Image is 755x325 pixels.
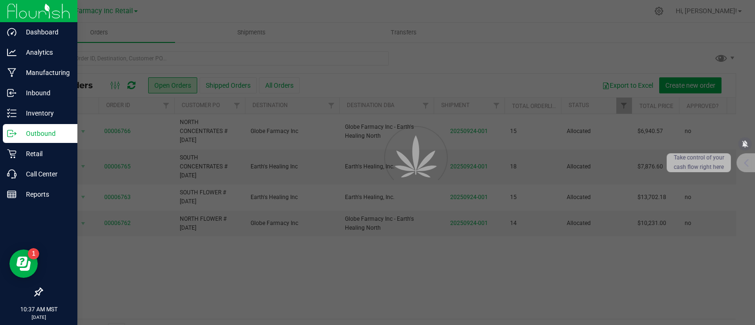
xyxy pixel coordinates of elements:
inline-svg: Manufacturing [7,68,17,77]
inline-svg: Call Center [7,169,17,179]
p: Analytics [17,47,73,58]
inline-svg: Reports [7,190,17,199]
p: Retail [17,148,73,159]
inline-svg: Inventory [7,108,17,118]
p: Inbound [17,87,73,99]
inline-svg: Analytics [7,48,17,57]
p: Inventory [17,108,73,119]
p: Manufacturing [17,67,73,78]
p: [DATE] [4,314,73,321]
inline-svg: Retail [7,149,17,158]
inline-svg: Dashboard [7,27,17,37]
p: Call Center [17,168,73,180]
iframe: Resource center unread badge [28,248,39,259]
p: Outbound [17,128,73,139]
p: Reports [17,189,73,200]
inline-svg: Inbound [7,88,17,98]
p: 10:37 AM MST [4,305,73,314]
inline-svg: Outbound [7,129,17,138]
p: Dashboard [17,26,73,38]
iframe: Resource center [9,250,38,278]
